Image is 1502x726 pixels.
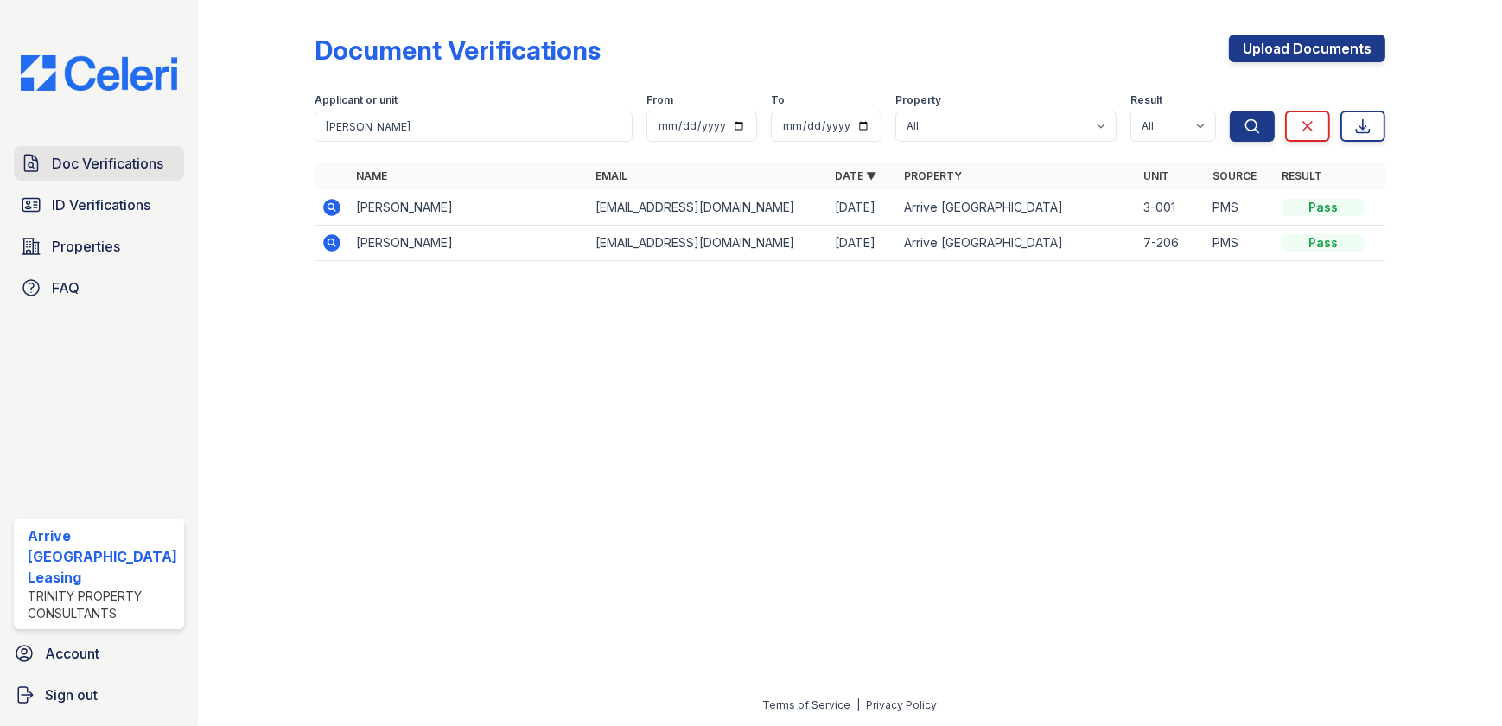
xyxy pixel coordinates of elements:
[1130,93,1162,107] label: Result
[28,588,177,622] div: Trinity Property Consultants
[14,229,184,264] a: Properties
[7,678,191,712] a: Sign out
[52,194,150,215] span: ID Verifications
[897,190,1136,226] td: Arrive [GEOGRAPHIC_DATA]
[315,35,601,66] div: Document Verifications
[857,698,861,711] div: |
[904,169,962,182] a: Property
[1282,199,1365,216] div: Pass
[897,226,1136,261] td: Arrive [GEOGRAPHIC_DATA]
[14,146,184,181] a: Doc Verifications
[14,271,184,305] a: FAQ
[828,226,897,261] td: [DATE]
[45,685,98,705] span: Sign out
[349,226,589,261] td: [PERSON_NAME]
[771,93,785,107] label: To
[28,525,177,588] div: Arrive [GEOGRAPHIC_DATA] Leasing
[589,190,828,226] td: [EMAIL_ADDRESS][DOMAIN_NAME]
[1206,226,1275,261] td: PMS
[315,93,398,107] label: Applicant or unit
[763,698,851,711] a: Terms of Service
[646,93,673,107] label: From
[315,111,633,142] input: Search by name, email, or unit number
[356,169,387,182] a: Name
[1282,234,1365,252] div: Pass
[52,153,163,174] span: Doc Verifications
[589,226,828,261] td: [EMAIL_ADDRESS][DOMAIN_NAME]
[349,190,589,226] td: [PERSON_NAME]
[867,698,938,711] a: Privacy Policy
[45,643,99,664] span: Account
[52,277,80,298] span: FAQ
[1136,226,1206,261] td: 7-206
[828,190,897,226] td: [DATE]
[595,169,627,182] a: Email
[1136,190,1206,226] td: 3-001
[7,636,191,671] a: Account
[1143,169,1169,182] a: Unit
[1282,169,1322,182] a: Result
[835,169,876,182] a: Date ▼
[14,188,184,222] a: ID Verifications
[1206,190,1275,226] td: PMS
[895,93,941,107] label: Property
[1229,35,1385,62] a: Upload Documents
[52,236,120,257] span: Properties
[7,55,191,91] img: CE_Logo_Blue-a8612792a0a2168367f1c8372b55b34899dd931a85d93a1a3d3e32e68fde9ad4.png
[1212,169,1257,182] a: Source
